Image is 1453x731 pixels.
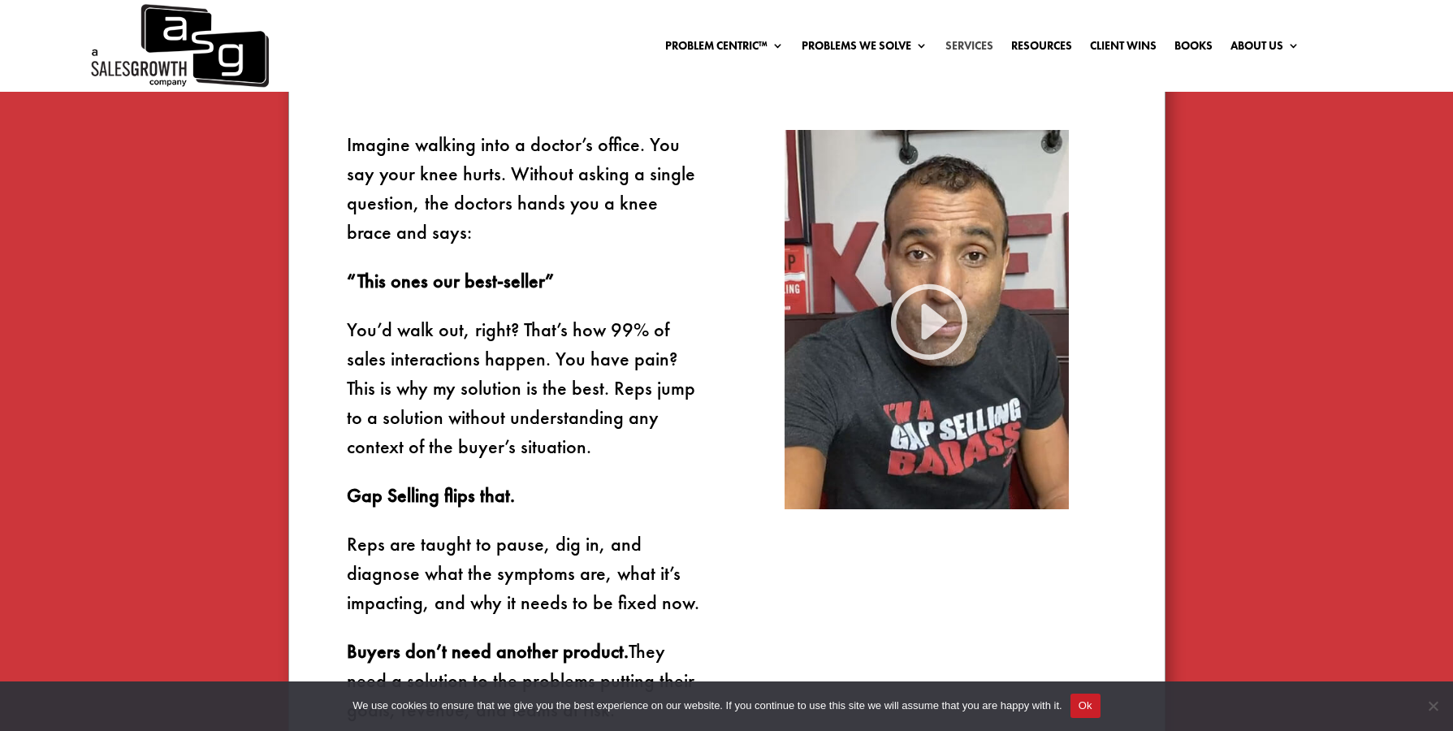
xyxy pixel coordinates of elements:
[785,130,1069,509] img: keenan-video-methodology-thumbnail
[665,40,784,58] a: Problem Centric™
[802,40,928,58] a: Problems We Solve
[347,315,706,481] p: You’d walk out, right? That’s how 99% of sales interactions happen. You have pain? This is why my...
[347,530,706,637] p: Reps are taught to pause, dig in, and diagnose what the symptoms are, what it’s impacting, and wh...
[1070,694,1101,718] button: Ok
[347,638,629,664] strong: Buyers don’t need another product.
[1090,40,1157,58] a: Client Wins
[347,130,706,266] p: Imagine walking into a doctor’s office. You say your knee hurts. Without asking a single question...
[945,40,993,58] a: Services
[347,482,515,508] strong: Gap Selling flips that.
[1425,698,1441,714] span: No
[347,637,706,725] p: They need a solution to the problems putting their goals, revenue, and teams at risk.
[1174,40,1213,58] a: Books
[347,268,554,293] strong: “This ones our best-seller”
[352,698,1062,714] span: We use cookies to ensure that we give you the best experience on our website. If you continue to ...
[1230,40,1299,58] a: About Us
[1011,40,1072,58] a: Resources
